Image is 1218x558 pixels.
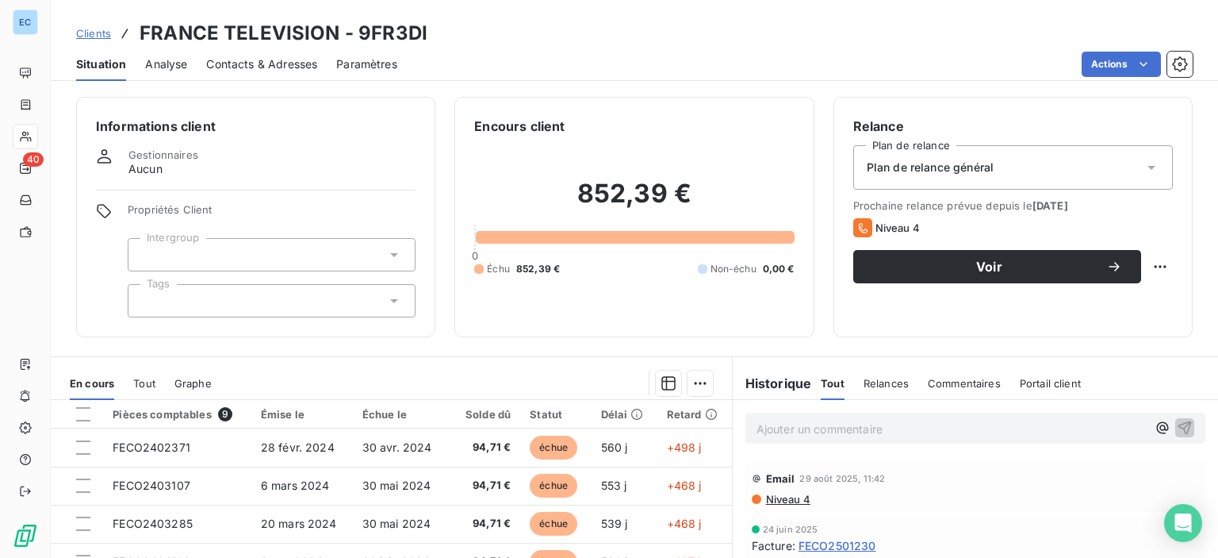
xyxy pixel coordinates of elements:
span: En cours [70,377,114,390]
span: Non-échu [710,262,756,276]
span: 29 août 2025, 11:42 [799,474,885,483]
span: Plan de relance général [867,160,994,175]
span: Propriétés Client [128,203,416,225]
input: Ajouter une valeur [141,248,154,262]
button: Actions [1082,52,1161,77]
span: Gestionnaires [128,148,198,161]
span: Tout [133,377,155,390]
div: Échue le [362,408,442,421]
span: Voir [872,260,1106,273]
span: Portail client [1020,377,1081,390]
span: Clients [76,27,111,40]
span: 20 mars 2024 [261,517,337,530]
span: 0 [472,249,478,262]
span: Tout [821,377,845,390]
span: 30 avr. 2024 [362,441,432,454]
div: Statut [530,408,581,421]
span: Niveau 4 [764,493,810,506]
span: 852,39 € [516,262,560,276]
h2: 852,39 € [474,178,794,225]
span: 0,00 € [763,262,795,276]
span: 24 juin 2025 [763,525,818,534]
input: Ajouter une valeur [141,294,154,308]
h6: Relance [853,117,1173,136]
span: Niveau 4 [875,221,920,234]
span: Contacts & Adresses [206,56,317,72]
span: +468 j [667,479,702,492]
span: Commentaires [928,377,1001,390]
span: échue [530,474,577,498]
div: Pièces comptables [113,407,242,421]
span: 560 j [601,441,628,454]
div: Délai [601,408,648,421]
span: Graphe [174,377,212,390]
span: Email [766,472,795,485]
span: 6 mars 2024 [261,479,330,492]
span: Prochaine relance prévue depuis le [853,199,1173,212]
span: [DATE] [1032,199,1068,212]
span: FECO2501230 [799,537,876,554]
span: échue [530,512,577,536]
span: Facture : [752,537,795,554]
h3: FRANCE TELEVISION - 9FR3DI [140,19,427,48]
h6: Informations client [96,117,416,136]
span: 40 [23,152,44,167]
a: Clients [76,25,111,41]
div: Retard [667,408,722,421]
span: FECO2402371 [113,441,190,454]
span: Paramètres [336,56,397,72]
button: Voir [853,250,1141,283]
span: 94,71 € [462,478,511,494]
span: FECO2403285 [113,517,193,530]
img: Logo LeanPay [13,523,38,548]
span: Échu [487,262,510,276]
span: Situation [76,56,126,72]
span: 94,71 € [462,516,511,532]
div: Émise le [261,408,343,421]
span: +498 j [667,441,702,454]
h6: Historique [733,374,812,393]
div: EC [13,10,38,35]
span: FECO2403107 [113,479,190,492]
h6: Encours client [474,117,565,136]
span: 94,71 € [462,440,511,456]
span: +468 j [667,517,702,530]
div: Solde dû [462,408,511,421]
span: 28 févr. 2024 [261,441,335,454]
span: Analyse [145,56,187,72]
span: 9 [218,407,232,421]
span: 553 j [601,479,627,492]
div: Open Intercom Messenger [1164,504,1202,542]
span: 30 mai 2024 [362,517,431,530]
span: Aucun [128,161,163,177]
span: Relances [864,377,909,390]
span: 539 j [601,517,628,530]
span: 30 mai 2024 [362,479,431,492]
span: échue [530,436,577,460]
